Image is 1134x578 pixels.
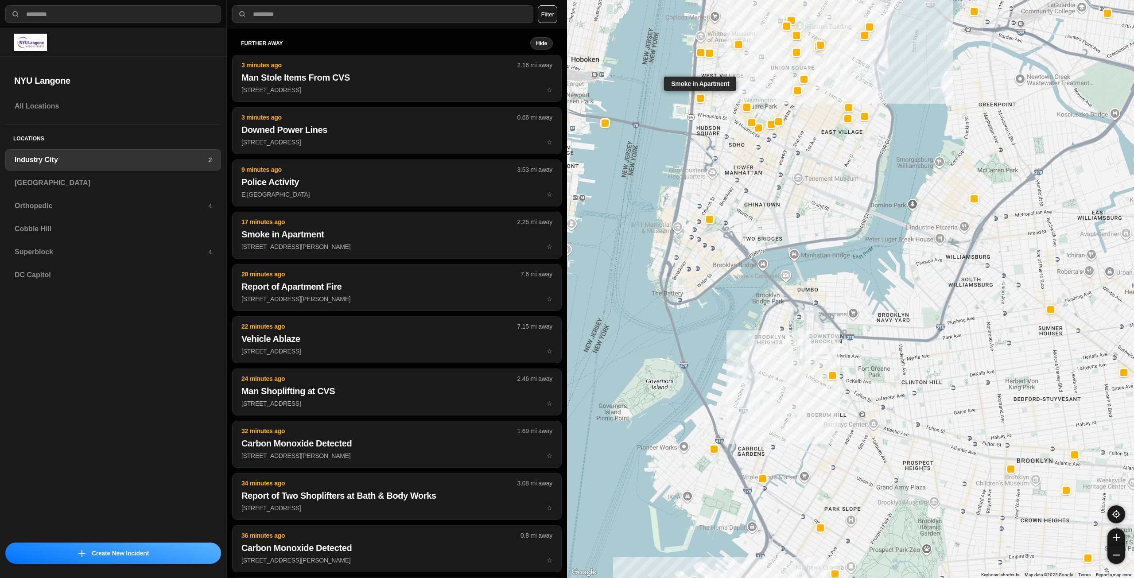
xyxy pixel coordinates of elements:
[1113,534,1120,541] img: zoom-in
[517,374,552,383] p: 2.46 mi away
[547,243,552,250] span: star
[232,347,562,355] a: 22 minutes ago7.15 mi awayVehicle Ablaze[STREET_ADDRESS]star
[232,369,562,415] button: 24 minutes ago2.46 mi awayMan Shoplifting at CVS[STREET_ADDRESS]star
[1107,505,1125,523] button: recenter
[547,504,552,512] span: star
[241,165,517,174] p: 9 minutes ago
[11,10,20,19] img: search
[5,149,221,171] a: Industry City2
[517,113,552,122] p: 0.66 mi away
[241,124,552,136] h2: Downed Power Lines
[5,241,221,263] a: Superblock4
[1025,572,1073,577] span: Map data ©2025 Google
[241,489,552,502] h2: Report of Two Shoplifters at Bath & Body Works
[241,374,517,383] p: 24 minutes ago
[232,55,562,102] button: 3 minutes ago2.16 mi awayMan Stole Items From CVS[STREET_ADDRESS]star
[5,124,221,149] h5: Locations
[15,101,212,112] h3: All Locations
[14,74,212,87] h2: NYU Langone
[232,107,562,154] button: 3 minutes ago0.66 mi awayDowned Power Lines[STREET_ADDRESS]star
[241,138,552,147] p: [STREET_ADDRESS]
[232,525,562,572] button: 36 minutes ago0.8 mi awayCarbon Monoxide Detected[STREET_ADDRESS][PERSON_NAME]star
[241,531,520,540] p: 36 minutes ago
[208,155,212,164] p: 2
[5,264,221,286] a: DC Capitol
[15,201,208,211] h3: Orthopedic
[241,542,552,554] h2: Carbon Monoxide Detected
[241,427,517,435] p: 32 minutes ago
[208,248,212,256] p: 4
[241,61,517,70] p: 3 minutes ago
[15,270,212,280] h3: DC Capitol
[1107,528,1125,546] button: zoom-in
[569,566,598,578] img: Google
[241,333,552,345] h2: Vehicle Ablaze
[5,543,221,564] a: iconCreate New Incident
[232,452,562,459] a: 32 minutes ago1.69 mi awayCarbon Monoxide Detected[STREET_ADDRESS][PERSON_NAME]star
[241,270,520,279] p: 20 minutes ago
[981,572,1019,578] button: Keyboard shortcuts
[547,191,552,198] span: star
[569,566,598,578] a: Open this area in Google Maps (opens a new window)
[520,531,552,540] p: 0.8 mi away
[547,139,552,146] span: star
[517,322,552,331] p: 7.15 mi away
[232,190,562,198] a: 9 minutes ago3.53 mi awayPolice ActivityE [GEOGRAPHIC_DATA]star
[241,280,552,293] h2: Report of Apartment Fire
[15,178,212,188] h3: [GEOGRAPHIC_DATA]
[241,385,552,397] h2: Man Shoplifting at CVS
[232,138,562,146] a: 3 minutes ago0.66 mi awayDowned Power Lines[STREET_ADDRESS]star
[241,399,552,408] p: [STREET_ADDRESS]
[517,427,552,435] p: 1.69 mi away
[92,549,149,558] p: Create New Incident
[241,437,552,450] h2: Carbon Monoxide Detected
[14,34,47,51] img: logo
[232,400,562,407] a: 24 minutes ago2.46 mi awayMan Shoplifting at CVS[STREET_ADDRESS]star
[241,40,530,47] h5: further away
[232,243,562,250] a: 17 minutes ago2.26 mi awaySmoke in Apartment[STREET_ADDRESS][PERSON_NAME]star
[520,270,552,279] p: 7.6 mi away
[536,40,547,47] small: Hide
[241,295,552,303] p: [STREET_ADDRESS][PERSON_NAME]
[232,159,562,206] button: 9 minutes ago3.53 mi awayPolice ActivityE [GEOGRAPHIC_DATA]star
[241,556,552,565] p: [STREET_ADDRESS][PERSON_NAME]
[241,85,552,94] p: [STREET_ADDRESS]
[15,224,212,234] h3: Cobble Hill
[530,37,553,50] button: Hide
[241,451,552,460] p: [STREET_ADDRESS][PERSON_NAME]
[232,295,562,303] a: 20 minutes ago7.6 mi awayReport of Apartment Fire[STREET_ADDRESS][PERSON_NAME]star
[5,195,221,217] a: Orthopedic4
[241,322,517,331] p: 22 minutes ago
[1107,546,1125,564] button: zoom-out
[232,473,562,520] button: 34 minutes ago3.08 mi awayReport of Two Shoplifters at Bath & Body Works[STREET_ADDRESS]star
[5,96,221,117] a: All Locations
[232,504,562,512] a: 34 minutes ago3.08 mi awayReport of Two Shoplifters at Bath & Body Works[STREET_ADDRESS]star
[547,452,552,459] span: star
[232,86,562,93] a: 3 minutes ago2.16 mi awayMan Stole Items From CVS[STREET_ADDRESS]star
[241,217,517,226] p: 17 minutes ago
[695,93,705,103] button: Smoke in Apartment
[547,86,552,93] span: star
[517,217,552,226] p: 2.26 mi away
[547,400,552,407] span: star
[1113,551,1120,559] img: zoom-out
[241,504,552,512] p: [STREET_ADDRESS]
[517,165,552,174] p: 3.53 mi away
[241,242,552,251] p: [STREET_ADDRESS][PERSON_NAME]
[5,218,221,240] a: Cobble Hill
[664,77,736,91] div: Smoke in Apartment
[547,348,552,355] span: star
[208,202,212,210] p: 4
[241,176,552,188] h2: Police Activity
[547,557,552,564] span: star
[1096,572,1131,577] a: Report a map error
[232,212,562,259] button: 17 minutes ago2.26 mi awaySmoke in Apartment[STREET_ADDRESS][PERSON_NAME]star
[547,295,552,303] span: star
[241,71,552,84] h2: Man Stole Items From CVS
[538,5,557,23] button: Filter
[15,155,208,165] h3: Industry City
[1078,572,1091,577] a: Terms (opens in new tab)
[241,113,517,122] p: 3 minutes ago
[517,479,552,488] p: 3.08 mi away
[241,347,552,356] p: [STREET_ADDRESS]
